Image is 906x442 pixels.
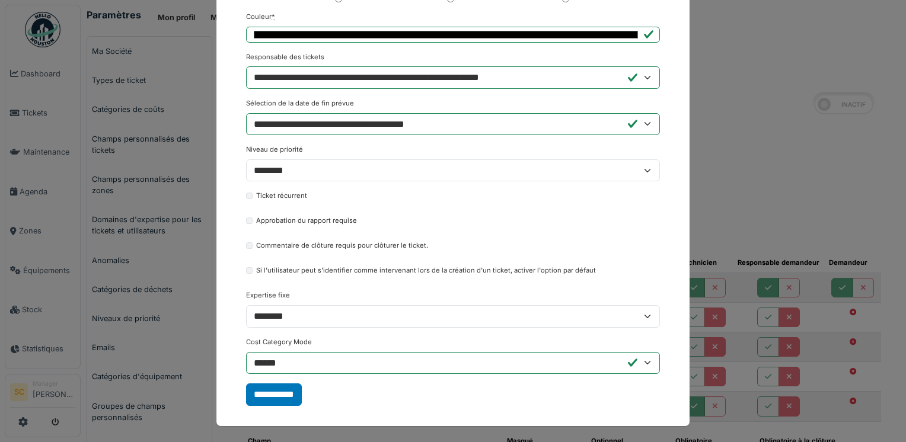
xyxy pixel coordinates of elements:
label: Commentaire de clôture requis pour clôturer le ticket. [256,241,428,251]
label: Approbation du rapport requise [256,216,357,226]
label: Ticket récurrent [256,191,307,201]
label: Couleur [246,12,275,22]
label: Niveau de priorité [246,145,303,155]
span: translation missing: fr.report_type.cost_category_mode [246,338,312,346]
label: Expertise fixe [246,290,290,300]
label: Sélection de la date de fin prévue [246,98,354,108]
abbr: Requis [272,12,275,21]
label: Si l'utilisateur peut s'identifier comme intervenant lors de la création d'un ticket, activer l'o... [256,265,596,276]
label: Responsable des tickets [246,52,324,62]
